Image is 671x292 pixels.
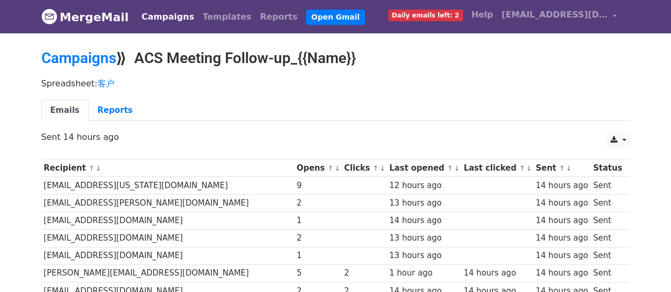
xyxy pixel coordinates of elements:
[389,180,458,192] div: 12 hours ago
[294,160,342,177] th: Opens
[41,100,89,121] a: Emails
[389,215,458,227] div: 14 hours ago
[389,197,458,209] div: 13 hours ago
[41,49,116,67] a: Campaigns
[41,212,294,229] td: [EMAIL_ADDRESS][DOMAIN_NAME]
[306,10,365,25] a: Open Gmail
[590,229,624,247] td: Sent
[344,267,385,279] div: 2
[256,6,302,28] a: Reports
[41,160,294,177] th: Recipient
[536,267,588,279] div: 14 hours ago
[467,4,498,25] a: Help
[384,4,467,25] a: Daily emails left: 2
[41,78,630,89] p: Spreadsheet:
[464,267,530,279] div: 14 hours ago
[41,229,294,247] td: [EMAIL_ADDRESS][DOMAIN_NAME]
[297,250,339,262] div: 1
[380,164,386,172] a: ↓
[566,164,572,172] a: ↓
[41,6,129,28] a: MergeMail
[137,6,198,28] a: Campaigns
[590,160,624,177] th: Status
[41,49,630,67] h2: ⟫ ACS Meeting Follow-up_{{Name}}
[502,8,608,21] span: [EMAIL_ADDRESS][DOMAIN_NAME]
[533,160,590,177] th: Sent
[559,164,565,172] a: ↑
[334,164,340,172] a: ↓
[198,6,256,28] a: Templates
[536,180,588,192] div: 14 hours ago
[447,164,453,172] a: ↑
[590,212,624,229] td: Sent
[388,10,463,21] span: Daily emails left: 2
[297,232,339,244] div: 2
[98,78,115,89] a: 客户
[41,194,294,212] td: [EMAIL_ADDRESS][PERSON_NAME][DOMAIN_NAME]
[41,264,294,282] td: [PERSON_NAME][EMAIL_ADDRESS][DOMAIN_NAME]
[297,197,339,209] div: 2
[89,100,142,121] a: Reports
[526,164,532,172] a: ↓
[389,267,458,279] div: 1 hour ago
[41,8,57,24] img: MergeMail logo
[536,215,588,227] div: 14 hours ago
[590,264,624,282] td: Sent
[373,164,379,172] a: ↑
[389,232,458,244] div: 13 hours ago
[297,215,339,227] div: 1
[328,164,334,172] a: ↑
[95,164,101,172] a: ↓
[519,164,525,172] a: ↑
[41,131,630,143] p: Sent 14 hours ago
[498,4,622,29] a: [EMAIL_ADDRESS][DOMAIN_NAME]
[590,194,624,212] td: Sent
[461,160,533,177] th: Last clicked
[89,164,94,172] a: ↑
[342,160,387,177] th: Clicks
[41,177,294,194] td: [EMAIL_ADDRESS][US_STATE][DOMAIN_NAME]
[536,197,588,209] div: 14 hours ago
[590,247,624,264] td: Sent
[536,250,588,262] div: 14 hours ago
[297,180,339,192] div: 9
[41,247,294,264] td: [EMAIL_ADDRESS][DOMAIN_NAME]
[590,177,624,194] td: Sent
[454,164,460,172] a: ↓
[387,160,461,177] th: Last opened
[536,232,588,244] div: 14 hours ago
[389,250,458,262] div: 13 hours ago
[297,267,339,279] div: 5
